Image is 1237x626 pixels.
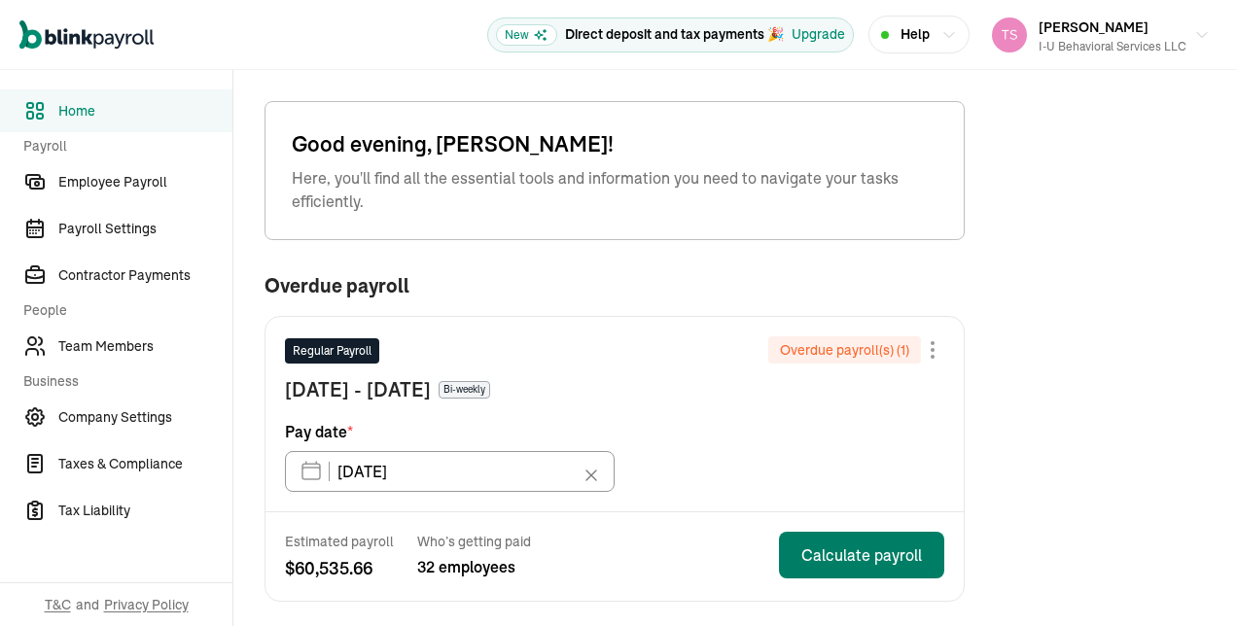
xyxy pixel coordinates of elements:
span: Overdue payroll(s) ( 1 ) [780,340,909,360]
button: Help [868,16,970,53]
button: [PERSON_NAME]I-U Behavioral Services LLC [984,11,1218,59]
span: Bi-weekly [439,381,490,399]
span: Company Settings [58,407,232,428]
nav: Global [19,7,154,63]
span: 32 employees [417,555,531,578]
button: Upgrade [792,24,845,45]
span: Help [901,24,930,45]
span: Privacy Policy [104,595,189,614]
span: Who’s getting paid [417,532,531,551]
span: T&C [45,595,71,614]
span: $ 60,535.66 [285,555,394,581]
span: Team Members [58,336,232,357]
span: Good evening, [PERSON_NAME]! [292,128,937,160]
span: Contractor Payments [58,265,232,286]
span: Payroll Settings [58,219,232,239]
span: People [23,300,221,321]
button: Calculate payroll [779,532,944,578]
span: Here, you'll find all the essential tools and information you need to navigate your tasks efficie... [292,166,937,213]
span: [DATE] - [DATE] [285,375,431,404]
input: XX/XX/XX [285,451,615,492]
span: Home [58,101,232,122]
span: [PERSON_NAME] [1039,18,1149,36]
div: I-U Behavioral Services LLC [1039,38,1186,55]
span: Overdue payroll [265,275,409,296]
span: Employee Payroll [58,172,232,192]
span: Tax Liability [58,501,232,521]
p: Direct deposit and tax payments 🎉 [565,24,784,45]
iframe: Chat Widget [1140,533,1237,626]
span: Pay date [285,420,353,443]
span: Business [23,371,221,392]
span: New [496,24,557,46]
span: Taxes & Compliance [58,454,232,474]
span: Regular Payroll [293,342,371,360]
span: Payroll [23,136,221,156]
span: Estimated payroll [285,532,394,551]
